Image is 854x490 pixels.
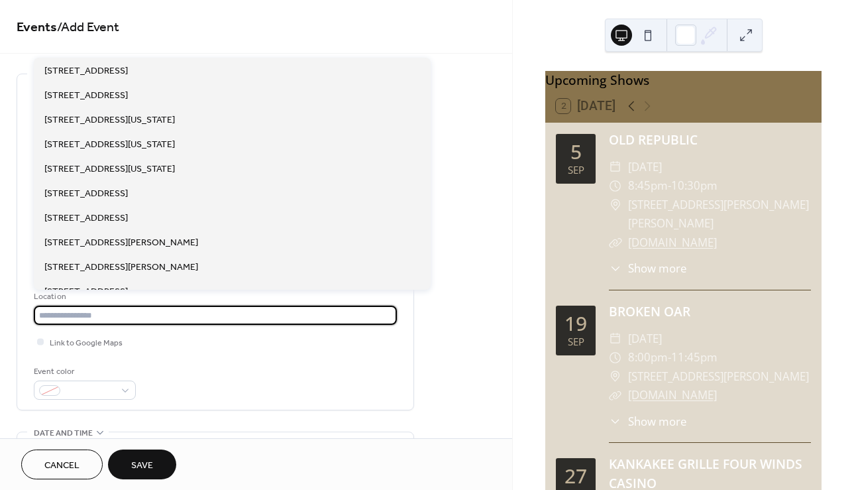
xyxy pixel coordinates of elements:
[44,236,198,250] span: [STREET_ADDRESS][PERSON_NAME]
[628,196,811,233] span: [STREET_ADDRESS][PERSON_NAME][PERSON_NAME]
[568,165,584,175] div: Sep
[609,131,698,149] a: OLD REPUBLIC
[44,187,128,201] span: [STREET_ADDRESS]
[17,15,57,40] a: Events
[668,348,671,367] span: -
[44,162,175,176] span: [STREET_ADDRESS][US_STATE]
[609,348,621,367] div: ​
[609,302,690,320] a: BROKEN OAR
[609,413,686,430] button: ​Show more
[609,196,621,215] div: ​
[108,450,176,479] button: Save
[609,176,621,196] div: ​
[609,386,621,405] div: ​
[628,330,662,349] span: [DATE]
[628,158,662,177] span: [DATE]
[628,176,668,196] span: 8:45pm
[628,348,668,367] span: 8:00pm
[57,15,119,40] span: / Add Event
[570,142,582,162] div: 5
[131,459,153,473] span: Save
[609,330,621,349] div: ​
[564,466,587,486] div: 27
[609,260,686,276] button: ​Show more
[628,235,717,250] a: [DOMAIN_NAME]
[34,365,133,379] div: Event color
[671,176,718,196] span: 10:30pm
[44,212,128,225] span: [STREET_ADDRESS]
[44,459,80,473] span: Cancel
[609,233,621,253] div: ​
[21,450,103,479] button: Cancel
[609,367,621,387] div: ​
[44,113,175,127] span: [STREET_ADDRESS][US_STATE]
[34,426,93,440] span: Date and time
[609,260,621,276] div: ​
[44,138,175,152] span: [STREET_ADDRESS][US_STATE]
[609,158,621,177] div: ​
[628,367,809,387] span: [STREET_ADDRESS][PERSON_NAME]
[668,176,671,196] span: -
[628,387,717,402] a: [DOMAIN_NAME]
[564,314,587,334] div: 19
[44,261,198,275] span: [STREET_ADDRESS][PERSON_NAME]
[50,336,123,350] span: Link to Google Maps
[34,290,394,304] div: Location
[671,348,718,367] span: 11:45pm
[628,413,686,430] span: Show more
[44,64,128,78] span: [STREET_ADDRESS]
[44,285,128,299] span: [STREET_ADDRESS]
[545,71,822,90] div: Upcoming Shows
[609,413,621,430] div: ​
[568,337,584,347] div: Sep
[628,260,686,276] span: Show more
[44,89,128,103] span: [STREET_ADDRESS]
